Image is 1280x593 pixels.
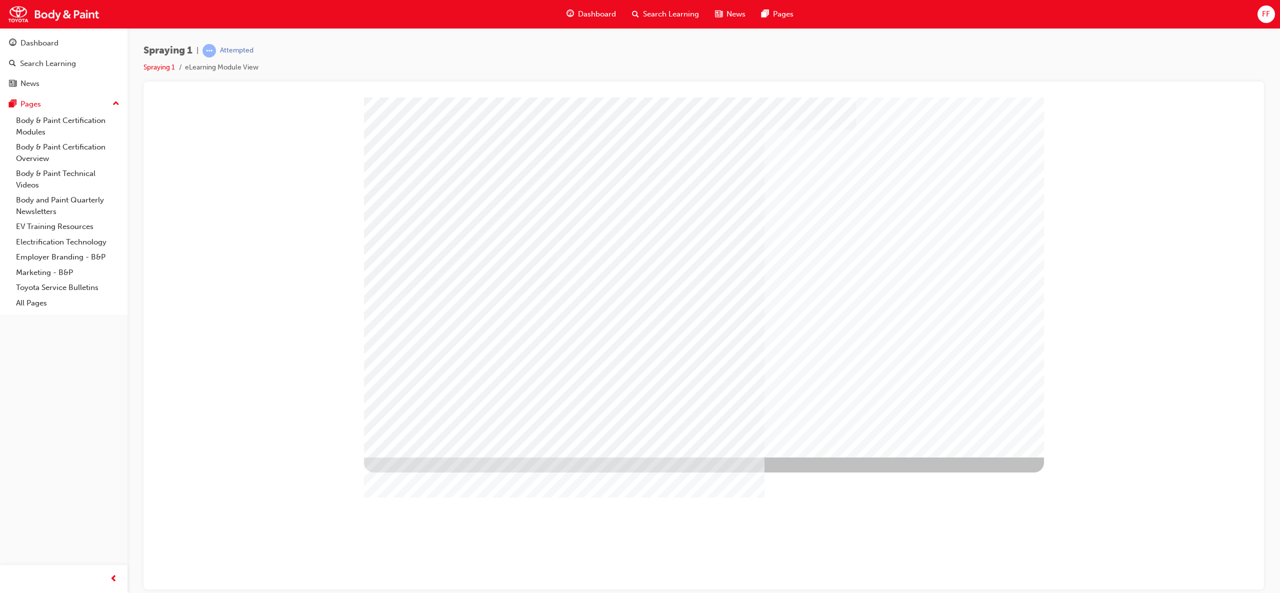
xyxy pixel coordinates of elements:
[202,44,216,57] span: learningRecordVerb_ATTEMPT-icon
[9,39,16,48] span: guage-icon
[12,249,123,265] a: Employer Branding - B&P
[558,4,624,24] a: guage-iconDashboard
[753,4,801,24] a: pages-iconPages
[4,95,123,113] button: Pages
[726,8,745,20] span: News
[110,573,117,585] span: prev-icon
[4,74,123,93] a: News
[773,8,793,20] span: Pages
[12,166,123,192] a: Body & Paint Technical Videos
[9,79,16,88] span: news-icon
[624,4,707,24] a: search-iconSearch Learning
[5,3,102,25] img: Trak
[578,8,616,20] span: Dashboard
[632,8,639,20] span: search-icon
[185,62,258,73] li: eLearning Module View
[707,4,753,24] a: news-iconNews
[12,265,123,280] a: Marketing - B&P
[20,98,41,110] div: Pages
[143,45,192,56] span: Spraying 1
[112,97,119,110] span: up-icon
[9,59,16,68] span: search-icon
[715,8,722,20] span: news-icon
[12,192,123,219] a: Body and Paint Quarterly Newsletters
[196,45,198,56] span: |
[12,295,123,311] a: All Pages
[761,8,769,20] span: pages-icon
[220,46,253,55] div: Attempted
[4,54,123,73] a: Search Learning
[12,280,123,295] a: Toyota Service Bulletins
[20,78,39,89] div: News
[143,63,175,71] a: Spraying 1
[12,139,123,166] a: Body & Paint Certification Overview
[20,58,76,69] div: Search Learning
[12,234,123,250] a: Electrification Technology
[9,100,16,109] span: pages-icon
[1262,8,1270,20] span: FF
[12,113,123,139] a: Body & Paint Certification Modules
[20,37,58,49] div: Dashboard
[566,8,574,20] span: guage-icon
[1257,5,1275,23] button: FF
[12,219,123,234] a: EV Training Resources
[643,8,699,20] span: Search Learning
[4,32,123,95] button: DashboardSearch LearningNews
[4,34,123,52] a: Dashboard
